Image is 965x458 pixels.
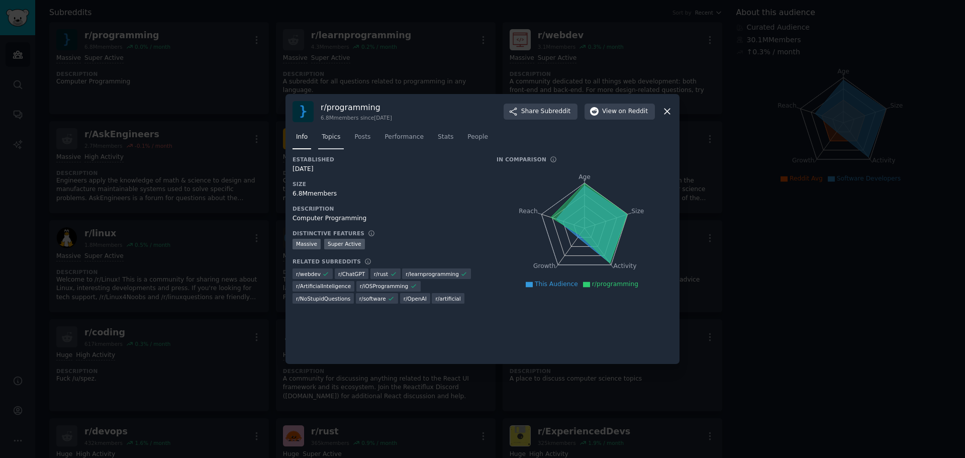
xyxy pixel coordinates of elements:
div: 6.8M members [293,190,482,199]
h3: Distinctive Features [293,230,364,237]
h3: Related Subreddits [293,258,361,265]
span: r/ rust [374,270,388,278]
span: View [602,107,648,116]
a: Topics [318,129,344,150]
div: [DATE] [293,165,482,174]
span: This Audience [535,281,578,288]
span: r/ iOSProgramming [360,283,408,290]
a: Info [293,129,311,150]
button: ShareSubreddit [504,104,577,120]
a: Performance [381,129,427,150]
h3: r/ programming [321,102,392,113]
div: Super Active [324,239,365,249]
span: Topics [322,133,340,142]
tspan: Growth [533,262,555,269]
a: Stats [434,129,457,150]
tspan: Size [631,207,644,214]
a: Posts [351,129,374,150]
span: Share [521,107,570,116]
img: programming [293,101,314,122]
span: r/ webdev [296,270,321,278]
h3: Description [293,205,482,212]
span: Stats [438,133,453,142]
div: Massive [293,239,321,249]
tspan: Age [578,173,591,180]
h3: Established [293,156,482,163]
h3: In Comparison [497,156,546,163]
span: r/ OpenAI [404,295,427,302]
span: Performance [384,133,424,142]
span: r/ ArtificialInteligence [296,283,351,290]
h3: Size [293,180,482,188]
tspan: Activity [614,262,637,269]
tspan: Reach [519,207,538,214]
span: on Reddit [619,107,648,116]
span: People [467,133,488,142]
span: r/ learnprogramming [406,270,459,278]
div: Computer Programming [293,214,482,223]
span: r/ ChatGPT [338,270,365,278]
button: Viewon Reddit [585,104,655,120]
span: r/programming [592,281,638,288]
span: r/ software [359,295,386,302]
span: r/ NoStupidQuestions [296,295,350,302]
span: Posts [354,133,370,142]
span: r/ artificial [435,295,460,302]
span: Info [296,133,308,142]
span: Subreddit [541,107,570,116]
a: People [464,129,492,150]
div: 6.8M members since [DATE] [321,114,392,121]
